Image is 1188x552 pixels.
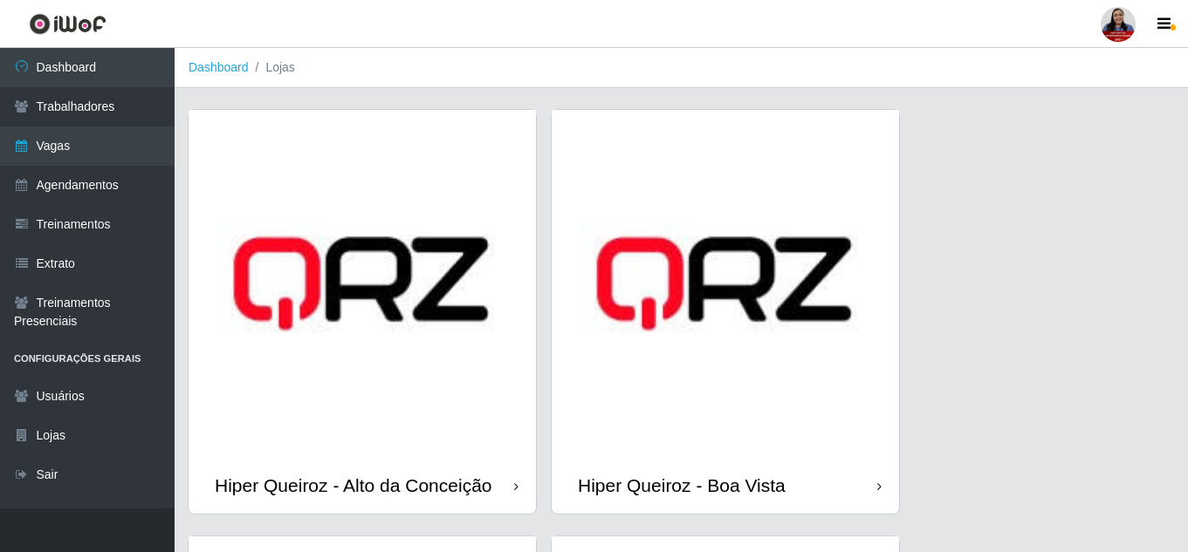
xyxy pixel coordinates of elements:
[552,110,899,514] a: Hiper Queiroz - Boa Vista
[175,48,1188,88] nav: breadcrumb
[578,474,786,496] div: Hiper Queiroz - Boa Vista
[29,13,106,35] img: CoreUI Logo
[189,60,249,74] a: Dashboard
[552,110,899,457] img: cardImg
[189,110,536,457] img: cardImg
[189,110,536,514] a: Hiper Queiroz - Alto da Conceição
[215,474,492,496] div: Hiper Queiroz - Alto da Conceição
[249,58,295,77] li: Lojas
